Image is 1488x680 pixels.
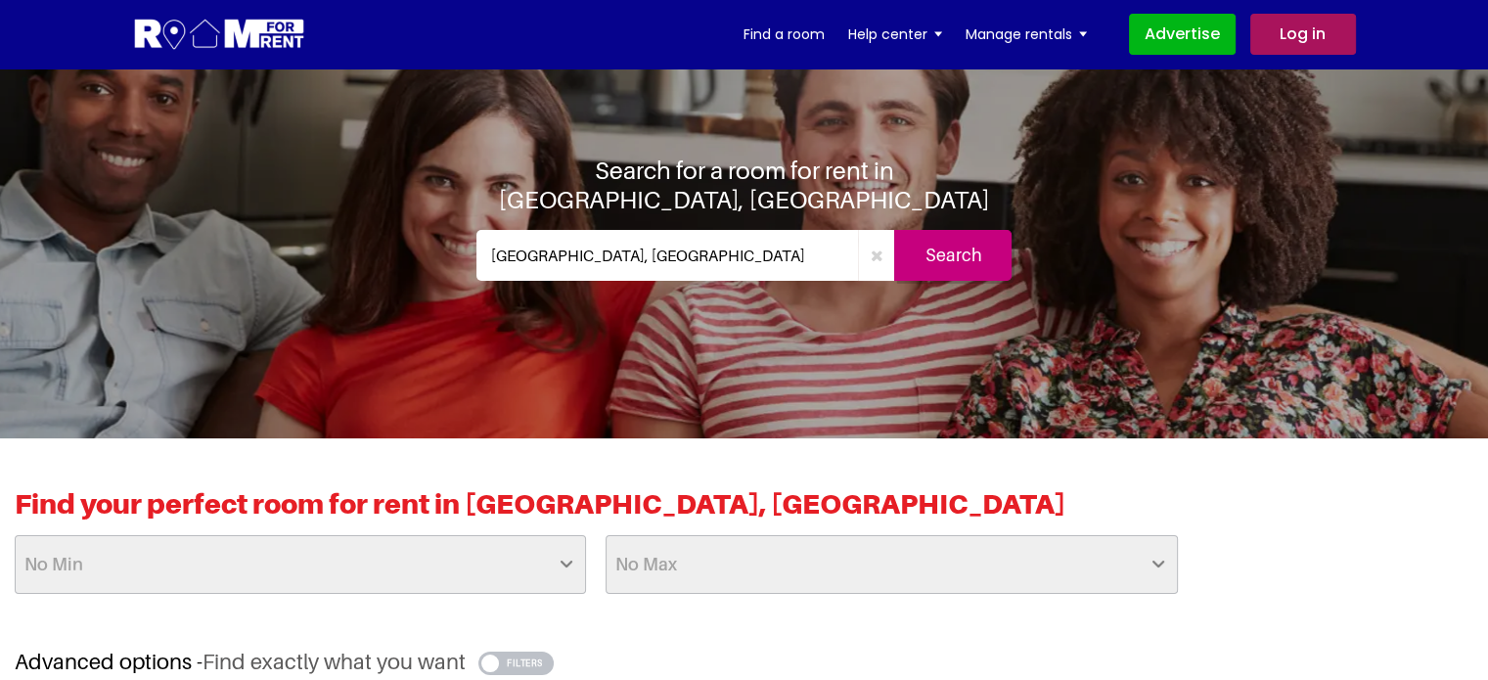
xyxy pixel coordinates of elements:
[1129,14,1236,55] a: Advertise
[476,230,859,281] input: Where do you want to live. Search by town or postcode
[15,487,1473,535] h2: Find your perfect room for rent in [GEOGRAPHIC_DATA], [GEOGRAPHIC_DATA]
[1250,14,1356,55] a: Log in
[744,20,825,49] a: Find a room
[848,20,942,49] a: Help center
[203,649,466,674] span: Find exactly what you want
[894,230,1012,281] input: Search
[476,156,1013,214] h1: Search for a room for rent in [GEOGRAPHIC_DATA], [GEOGRAPHIC_DATA]
[966,20,1087,49] a: Manage rentals
[133,17,306,53] img: Logo for Room for Rent, featuring a welcoming design with a house icon and modern typography
[15,649,1473,675] h3: Advanced options -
